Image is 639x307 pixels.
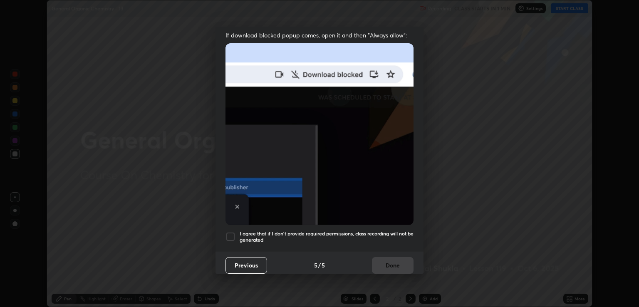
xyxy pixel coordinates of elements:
[314,261,317,270] h4: 5
[225,43,414,225] img: downloads-permission-blocked.gif
[322,261,325,270] h4: 5
[240,230,414,243] h5: I agree that if I don't provide required permissions, class recording will not be generated
[225,257,267,274] button: Previous
[225,31,414,39] span: If download blocked popup comes, open it and then "Always allow":
[318,261,321,270] h4: /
